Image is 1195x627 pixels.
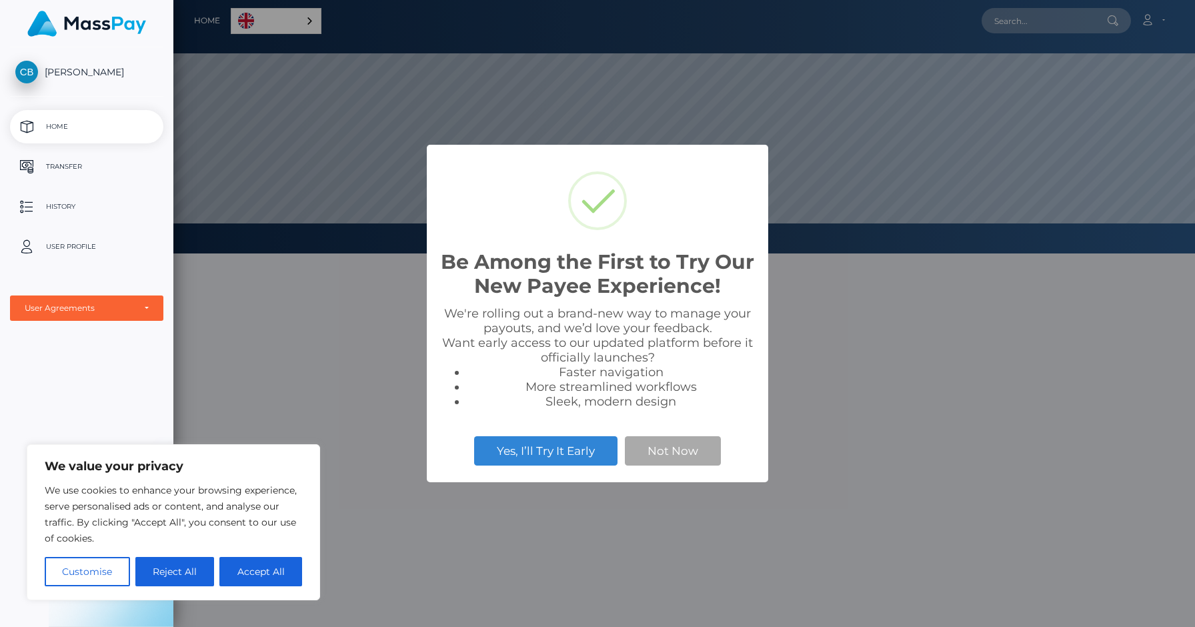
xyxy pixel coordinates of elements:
img: MassPay [27,11,146,37]
button: Yes, I’ll Try It Early [474,436,618,466]
div: We're rolling out a brand-new way to manage your payouts, and we’d love your feedback. Want early... [440,306,755,409]
button: Not Now [625,436,721,466]
h2: Be Among the First to Try Our New Payee Experience! [440,250,755,298]
button: Reject All [135,557,215,586]
li: Sleek, modern design [467,394,755,409]
p: History [15,197,158,217]
li: More streamlined workflows [467,380,755,394]
button: Accept All [219,557,302,586]
span: [PERSON_NAME] [10,66,163,78]
button: Customise [45,557,130,586]
div: We value your privacy [27,444,320,600]
p: We value your privacy [45,458,302,474]
p: User Profile [15,237,158,257]
button: User Agreements [10,295,163,321]
div: User Agreements [25,303,134,313]
p: Home [15,117,158,137]
p: Transfer [15,157,158,177]
li: Faster navigation [467,365,755,380]
p: We use cookies to enhance your browsing experience, serve personalised ads or content, and analys... [45,482,302,546]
